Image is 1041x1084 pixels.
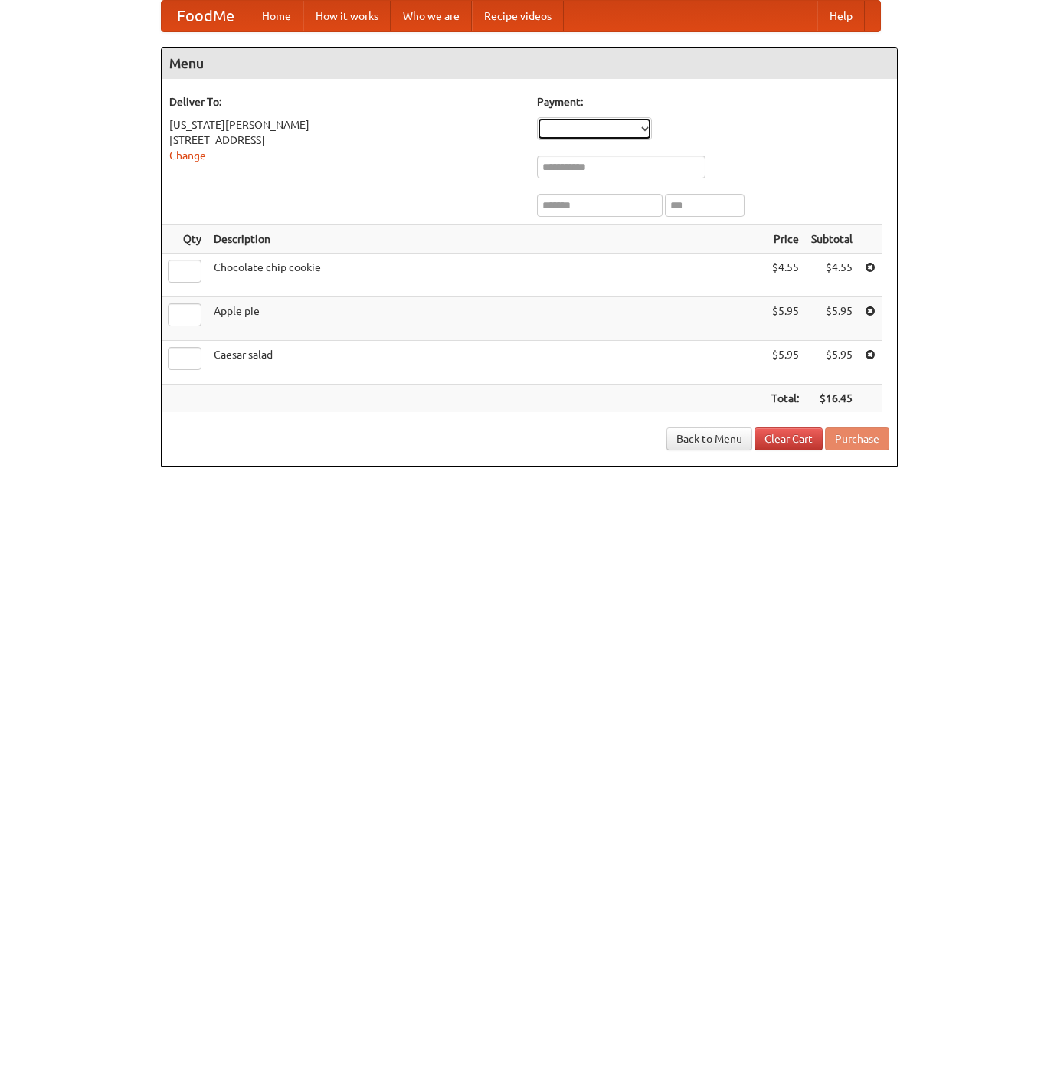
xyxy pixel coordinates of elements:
a: Back to Menu [666,427,752,450]
th: Price [765,225,805,254]
a: How it works [303,1,391,31]
h4: Menu [162,48,897,79]
th: Total: [765,385,805,413]
td: $5.95 [805,341,859,385]
td: $5.95 [805,297,859,341]
td: Chocolate chip cookie [208,254,765,297]
a: Help [817,1,865,31]
td: Apple pie [208,297,765,341]
td: $4.55 [805,254,859,297]
a: Recipe videos [472,1,564,31]
a: Who we are [391,1,472,31]
div: [US_STATE][PERSON_NAME] [169,117,522,133]
th: Qty [162,225,208,254]
a: Clear Cart [755,427,823,450]
a: Change [169,149,206,162]
a: Home [250,1,303,31]
td: Caesar salad [208,341,765,385]
th: Description [208,225,765,254]
div: [STREET_ADDRESS] [169,133,522,148]
h5: Deliver To: [169,94,522,110]
button: Purchase [825,427,889,450]
th: Subtotal [805,225,859,254]
th: $16.45 [805,385,859,413]
h5: Payment: [537,94,889,110]
td: $5.95 [765,341,805,385]
a: FoodMe [162,1,250,31]
td: $4.55 [765,254,805,297]
td: $5.95 [765,297,805,341]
